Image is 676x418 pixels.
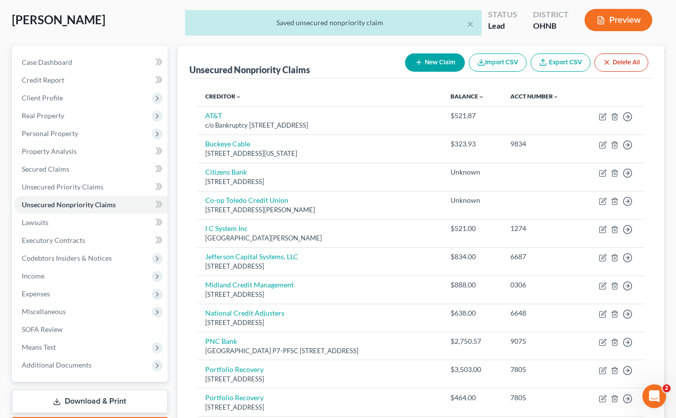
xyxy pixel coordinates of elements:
a: PNC Bank [205,337,237,345]
a: Acct Numberexpand_more [510,93,559,100]
span: Real Property [22,111,64,120]
span: Unsecured Nonpriority Claims [22,200,116,209]
span: Case Dashboard [22,58,72,66]
span: Client Profile [22,93,63,102]
div: [STREET_ADDRESS] [205,374,435,384]
div: $521.87 [451,111,495,121]
div: 7805 [510,365,572,374]
a: Jefferson Capital Systems, LLC [205,252,298,261]
div: [GEOGRAPHIC_DATA][PERSON_NAME] [205,233,435,243]
div: [STREET_ADDRESS] [205,262,435,271]
span: SOFA Review [22,325,63,333]
span: Miscellaneous [22,307,66,316]
i: expand_more [553,94,559,100]
span: Credit Report [22,76,64,84]
span: Executory Contracts [22,236,85,244]
a: Creditorexpand_more [205,93,241,100]
a: Lawsuits [14,214,168,232]
span: 2 [663,384,671,392]
span: Expenses [22,289,50,298]
div: Chapter [436,9,472,20]
a: Case Dashboard [14,53,168,71]
i: expand_more [478,94,484,100]
button: Import CSV [469,53,527,72]
div: $464.00 [451,393,495,403]
a: Buckeye Cable [205,139,250,148]
div: Unknown [451,167,495,177]
div: 9834 [510,139,572,149]
div: $323.93 [451,139,495,149]
div: Status [488,9,517,20]
span: Income [22,272,45,280]
div: Unknown [451,195,495,205]
span: Personal Property [22,129,78,138]
div: $638.00 [451,308,495,318]
div: 6687 [510,252,572,262]
a: Property Analysis [14,142,168,160]
a: Export CSV [531,53,590,72]
div: 9075 [510,336,572,346]
div: 1274 [510,224,572,233]
button: × [467,18,474,30]
span: Additional Documents [22,361,91,369]
a: Credit Report [14,71,168,89]
a: SOFA Review [14,321,168,338]
div: [STREET_ADDRESS] [205,318,435,327]
a: Balanceexpand_more [451,93,484,100]
span: Codebtors Insiders & Notices [22,254,112,262]
button: New Claim [405,53,465,72]
a: Portfolio Recovery [205,393,264,402]
div: 6648 [510,308,572,318]
a: Secured Claims [14,160,168,178]
div: $3,503.00 [451,365,495,374]
a: Midland Credit Management [205,280,294,289]
div: $521.00 [451,224,495,233]
a: Co-op Toledo Credit Union [205,196,288,204]
div: District [533,9,569,20]
div: $888.00 [451,280,495,290]
div: c/o Bankruptcy [STREET_ADDRESS] [205,121,435,130]
div: 7805 [510,393,572,403]
span: Secured Claims [22,165,69,173]
div: [STREET_ADDRESS][PERSON_NAME] [205,205,435,215]
a: National Credit Adjusters [205,309,284,317]
a: AT&T [205,111,222,120]
a: Unsecured Nonpriority Claims [14,196,168,214]
span: Lawsuits [22,218,48,227]
div: 0306 [510,280,572,290]
div: $2,750.57 [451,336,495,346]
div: [GEOGRAPHIC_DATA] P7-PFSC [STREET_ADDRESS] [205,346,435,356]
button: Delete All [594,53,648,72]
span: Unsecured Priority Claims [22,183,103,191]
div: Saved unsecured nonpriority claim [193,18,474,28]
span: Means Test [22,343,56,351]
span: Property Analysis [22,147,77,155]
div: Unsecured Nonpriority Claims [189,64,310,76]
div: [STREET_ADDRESS] [205,177,435,186]
div: [STREET_ADDRESS] [205,403,435,412]
iframe: Intercom live chat [642,384,666,408]
i: expand_more [235,94,241,100]
div: [STREET_ADDRESS] [205,290,435,299]
button: Preview [585,9,652,31]
a: Citizens Bank [205,168,247,176]
div: [STREET_ADDRESS][US_STATE] [205,149,435,158]
a: Download & Print [12,390,168,413]
a: Portfolio Recovery [205,365,264,373]
a: I C System Inc [205,224,248,232]
div: $834.00 [451,252,495,262]
a: Executory Contracts [14,232,168,249]
a: Unsecured Priority Claims [14,178,168,196]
